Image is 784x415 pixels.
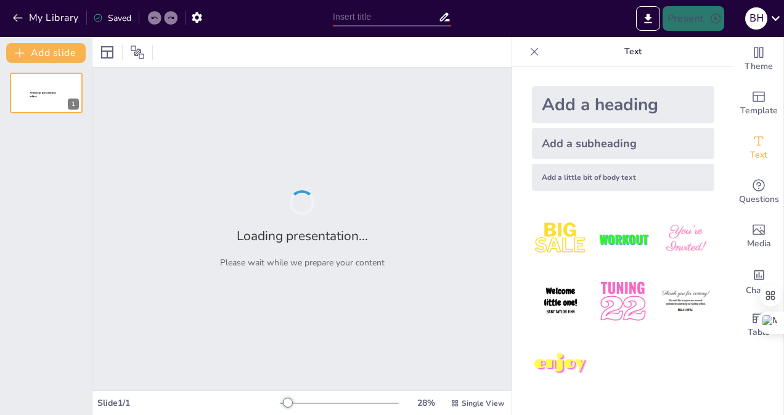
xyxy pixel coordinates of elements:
div: Add charts and graphs [734,259,783,303]
span: Text [750,148,767,162]
button: Present [663,6,724,31]
button: Add slide [6,43,86,63]
div: Saved [93,12,131,24]
span: Questions [739,193,779,206]
span: Single View [462,398,504,408]
input: Insert title [333,8,438,26]
div: 1 [10,73,83,113]
span: Media [747,237,771,251]
div: Add images, graphics, shapes or video [734,214,783,259]
div: Add a table [734,303,783,347]
img: 7.jpeg [532,336,589,393]
div: Add ready made slides [734,81,783,126]
img: 6.jpeg [657,273,714,330]
img: 1.jpeg [532,211,589,268]
div: Add a little bit of body text [532,164,714,191]
button: Export to PowerPoint [636,6,660,31]
div: Get real-time input from your audience [734,170,783,214]
span: Table [748,326,770,339]
p: Text [544,37,722,66]
div: 28 % [411,397,441,409]
img: 4.jpeg [532,273,589,330]
h2: Loading presentation... [237,227,368,244]
button: My Library [9,8,84,28]
div: 1 [68,99,79,110]
span: Charts [746,284,772,297]
div: Add a subheading [532,128,714,159]
span: Template [740,104,778,118]
img: 2.jpeg [594,211,651,268]
div: b H [745,7,767,30]
button: b H [745,6,767,31]
div: Add text boxes [734,126,783,170]
div: Add a heading [532,86,714,123]
p: Please wait while we prepare your content [220,257,385,268]
div: Layout [97,42,117,62]
img: 3.jpeg [657,211,714,268]
span: Position [130,45,145,60]
div: Slide 1 / 1 [97,397,280,409]
div: Change the overall theme [734,37,783,81]
span: Sendsteps presentation editor [30,92,56,99]
img: 5.jpeg [594,273,651,330]
span: Theme [745,60,773,73]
